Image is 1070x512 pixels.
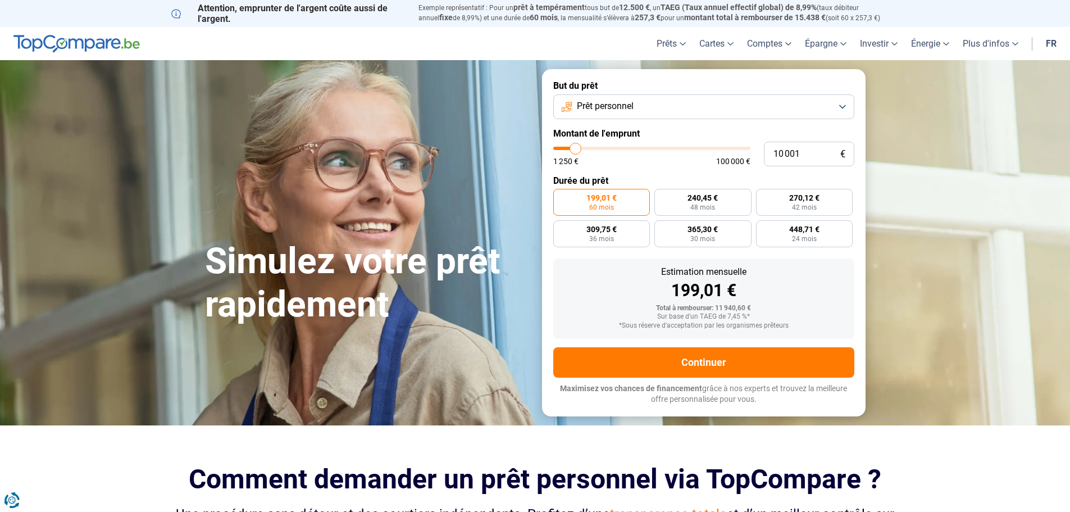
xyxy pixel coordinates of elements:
[690,204,715,211] span: 48 mois
[171,464,899,495] h2: Comment demander un prêt personnel via TopCompare ?
[687,225,718,233] span: 365,30 €
[840,149,845,159] span: €
[956,27,1025,60] a: Plus d'infos
[693,27,740,60] a: Cartes
[562,282,845,299] div: 199,01 €
[418,3,899,23] p: Exemple représentatif : Pour un tous but de , un (taux débiteur annuel de 8,99%) et une durée de ...
[798,27,853,60] a: Épargne
[562,322,845,330] div: *Sous réserve d'acceptation par les organismes prêteurs
[560,384,702,393] span: Maximisez vos chances de financement
[553,383,854,405] p: grâce à nos experts et trouvez la meilleure offre personnalisée pour vous.
[562,305,845,312] div: Total à rembourser: 11 940,60 €
[562,268,845,277] div: Estimation mensuelle
[439,13,453,22] span: fixe
[589,235,614,242] span: 36 mois
[553,128,854,139] label: Montant de l'emprunt
[619,3,650,12] span: 12.500 €
[513,3,585,12] span: prêt à tempérament
[690,235,715,242] span: 30 mois
[650,27,693,60] a: Prêts
[904,27,956,60] a: Énergie
[1039,27,1063,60] a: fr
[553,347,854,378] button: Continuer
[553,94,854,119] button: Prêt personnel
[577,100,634,112] span: Prêt personnel
[792,235,817,242] span: 24 mois
[687,194,718,202] span: 240,45 €
[586,225,617,233] span: 309,75 €
[553,157,579,165] span: 1 250 €
[716,157,750,165] span: 100 000 €
[853,27,904,60] a: Investir
[789,225,819,233] span: 448,71 €
[684,13,826,22] span: montant total à rembourser de 15.438 €
[740,27,798,60] a: Comptes
[553,80,854,91] label: But du prêt
[586,194,617,202] span: 199,01 €
[792,204,817,211] span: 42 mois
[171,3,405,24] p: Attention, emprunter de l'argent coûte aussi de l'argent.
[530,13,558,22] span: 60 mois
[553,175,854,186] label: Durée du prêt
[635,13,661,22] span: 257,3 €
[789,194,819,202] span: 270,12 €
[562,313,845,321] div: Sur base d'un TAEG de 7,45 %*
[661,3,817,12] span: TAEG (Taux annuel effectif global) de 8,99%
[589,204,614,211] span: 60 mois
[205,240,529,327] h1: Simulez votre prêt rapidement
[13,35,140,53] img: TopCompare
